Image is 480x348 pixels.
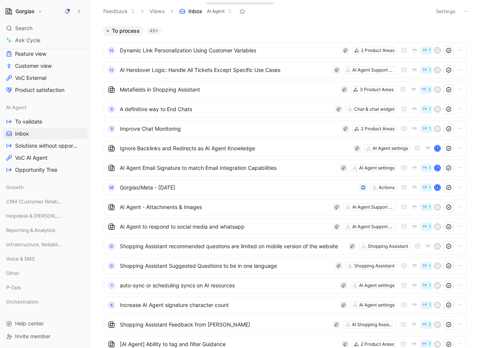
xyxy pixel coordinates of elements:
span: To validate [15,118,42,125]
a: DShopping Assistant Suggested Questions to be in one languageShopping Assistant1j [104,258,467,274]
div: A [435,185,440,190]
div: T [435,107,440,112]
span: Inbox [188,8,202,15]
span: Invite member [15,333,50,339]
span: A definitive way to End Chats [120,105,332,114]
span: 2 [428,322,431,327]
button: Settings [433,6,459,17]
span: AI Agent Email Signature to match Email Integration Capabilities [120,163,337,172]
img: logo [108,86,115,93]
a: DShopping Assistant recommended questions are limited on mobile version of the websiteShopping As... [104,238,467,255]
button: 1 [420,125,433,133]
span: Customer view [15,62,52,70]
div: 1 [108,282,115,289]
span: Shopping Assistant recommended questions are limited on mobile version of the website [120,242,345,251]
div: T [435,126,440,131]
a: KIncrease AI Agent signature character countAI Agent settings1R [104,297,467,313]
span: Ignore Backlinks and Redirects as AI Agent Knowledge [120,144,350,153]
span: Opportunity Tree [15,166,57,174]
button: 1 [420,66,433,74]
img: logo [108,340,115,348]
a: sImprove Chat Monitoring2 Product Areas1T [104,121,467,137]
span: Shopping Assistant Suggested Questions to be in one language [120,261,332,270]
img: logo [108,321,115,328]
a: Inbox [3,128,87,139]
a: 1auto-sync or scheduling syncs on AI resourcesAI Agent settings1A [104,277,467,294]
a: VoC External [3,72,87,84]
a: sA definitive way to End ChatsChat & chat widget1T [104,101,467,118]
div: P [435,165,440,171]
h1: Gorgias [15,8,35,15]
span: CRM (Customer Relationship Management) [6,198,63,205]
div: j [435,263,440,269]
span: Reporting & Analytics [6,226,55,234]
div: Reporting & Analytics [3,224,87,236]
span: Product satisfaction [15,86,64,94]
span: 1 [429,303,431,307]
div: Voice & SMS [3,253,87,267]
div: F [435,87,440,92]
span: Voice & SMS [6,255,35,263]
div: R [435,302,440,308]
span: 1 [429,107,431,111]
div: Voice & SMS [3,253,87,264]
span: Help center [15,320,44,327]
span: 3 [428,87,431,92]
span: Feature view [15,50,46,58]
span: 1 [429,48,431,53]
button: GorgiasGorgias [3,6,44,17]
span: 1 [429,264,431,268]
span: To process [112,27,140,35]
span: AI Agent [207,8,225,15]
span: Metafields in Shopping Assistant [120,85,338,94]
span: 7 [428,342,431,346]
span: AI Agent [6,104,26,111]
span: Ask Cycle [15,36,40,45]
div: D [108,243,115,250]
button: 1 [420,183,433,192]
div: J [435,48,440,53]
div: s [435,322,440,327]
div: Orchestration [3,296,87,310]
div: M [435,342,440,347]
span: VoC External [15,74,46,82]
span: AI Handover Logic: Handle All Tickets Except Specific Use Cases [120,66,330,75]
button: 1 [420,301,433,309]
div: Helpdesk & [PERSON_NAME], Rules, and Views [3,210,87,224]
a: VoC AI Agent [3,152,87,163]
span: Growth [6,183,24,191]
a: logoMetafields in Shopping Assistant3 Product Areas3F [104,81,467,98]
a: HAI Handover Logic: Handle All Tickets Except Specific Use CasesAI Agent Support Capabilities1J [104,62,467,78]
span: Helpdesk & [PERSON_NAME], Rules, and Views [6,212,64,220]
div: H [108,66,115,74]
div: DashboardsOpportunities by ARRTrendsFeature viewCustomer viewVoC ExternalProduct satisfaction [3,10,87,96]
button: 1 [420,223,433,231]
a: logoAI Agent - Attachments & ImagesAI Agent Support Capabilities1S [104,199,467,215]
div: P-Ops [3,282,87,293]
div: AI Agent settings [373,145,408,152]
div: Other [3,267,87,279]
div: Actions [379,184,394,191]
div: Growth [3,182,87,193]
a: logoAI Agent Email Signature to match Email Integration CapabilitiesAI Agent settings1P [104,160,467,176]
div: 2 Product Areas [361,340,394,348]
div: s [108,125,115,133]
span: AI Agent - Attachments & Images [120,203,330,212]
span: Shopping Assistant Feedback from [PERSON_NAME] [120,320,330,329]
a: Solutions without opportunity [3,140,87,151]
button: 2 [420,321,433,329]
div: P [435,146,440,151]
div: AI Shopping Assistant [352,321,394,328]
div: Help center [3,318,87,329]
div: P-Ops [3,282,87,295]
span: Inbox [15,130,29,137]
span: VoC AI Agent [15,154,47,162]
div: Infrastructure, Reliability & Security (IRS) [3,239,87,250]
button: 1 [420,262,433,270]
span: Other [6,269,20,277]
div: 2 Product Areas [361,125,394,133]
button: InboxAI Agent [176,6,235,17]
button: 1 [420,281,433,290]
img: logo [108,223,115,230]
div: K [108,301,115,309]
